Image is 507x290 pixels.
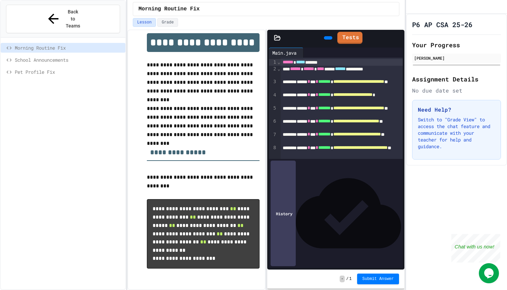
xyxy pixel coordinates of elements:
div: 4 [269,92,277,105]
span: - [340,276,345,282]
span: Submit Answer [362,276,394,282]
h2: Assignment Details [412,74,501,84]
button: Lesson [133,18,156,27]
div: 7 [269,131,277,144]
div: No due date set [412,86,501,95]
div: 6 [269,118,277,131]
span: School Announcements [15,56,123,63]
div: History [271,161,296,266]
span: Back to Teams [65,8,81,30]
button: Grade [157,18,178,27]
a: Tests [337,32,362,44]
h2: Your Progress [412,40,501,50]
span: Fold line [277,66,280,71]
h1: P6 AP CSA 25-26 [412,20,472,29]
span: / [346,276,348,282]
p: Switch to "Grade View" to access the chat feature and communicate with your teacher for help and ... [418,116,495,150]
h3: Need Help? [418,106,495,114]
div: 8 [269,144,277,158]
iframe: chat widget [451,234,500,263]
span: Pet Profile Fix [15,68,123,75]
div: 3 [269,78,277,92]
span: Morning Routine Fix [15,44,123,51]
div: 2 [269,66,277,79]
div: 1 [269,59,277,66]
button: Back to Teams [6,5,120,33]
div: Main.java [269,48,303,58]
span: 1 [349,276,351,282]
div: Main.java [269,49,300,56]
span: Fold line [277,59,280,65]
button: Submit Answer [357,274,399,284]
div: 5 [269,105,277,118]
iframe: chat widget [479,263,500,283]
span: Morning Routine Fix [138,5,200,13]
div: [PERSON_NAME] [414,55,499,61]
div: 9 [269,158,277,171]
